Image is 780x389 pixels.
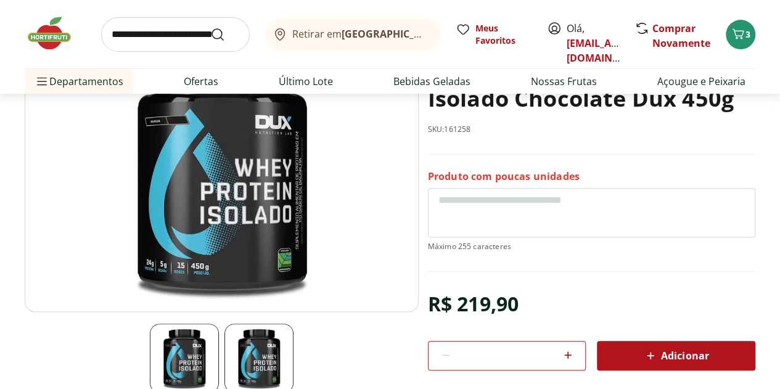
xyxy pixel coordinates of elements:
[597,341,755,371] button: Adicionar
[726,20,755,49] button: Carrinho
[745,28,750,40] span: 3
[567,36,652,65] a: [EMAIL_ADDRESS][DOMAIN_NAME]
[265,17,441,52] button: Retirar em[GEOGRAPHIC_DATA]/[GEOGRAPHIC_DATA]
[101,17,250,52] input: search
[652,22,710,50] a: Comprar Novamente
[25,36,419,311] img: Principal
[643,348,708,363] span: Adicionar
[342,27,549,41] b: [GEOGRAPHIC_DATA]/[GEOGRAPHIC_DATA]
[25,15,86,52] img: Hortifruti
[35,67,49,96] button: Menu
[184,74,218,89] a: Ofertas
[428,125,471,134] p: SKU: 161258
[567,21,622,65] span: Olá,
[475,22,532,47] span: Meus Favoritos
[35,67,123,96] span: Departamentos
[531,74,597,89] a: Nossas Frutas
[279,74,333,89] a: Último Lote
[210,27,240,42] button: Submit Search
[428,170,580,183] p: Produto com poucas unidades
[292,28,429,39] span: Retirar em
[657,74,745,89] a: Açougue e Peixaria
[428,287,519,321] div: R$ 219,90
[456,22,532,47] a: Meus Favoritos
[393,74,470,89] a: Bebidas Geladas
